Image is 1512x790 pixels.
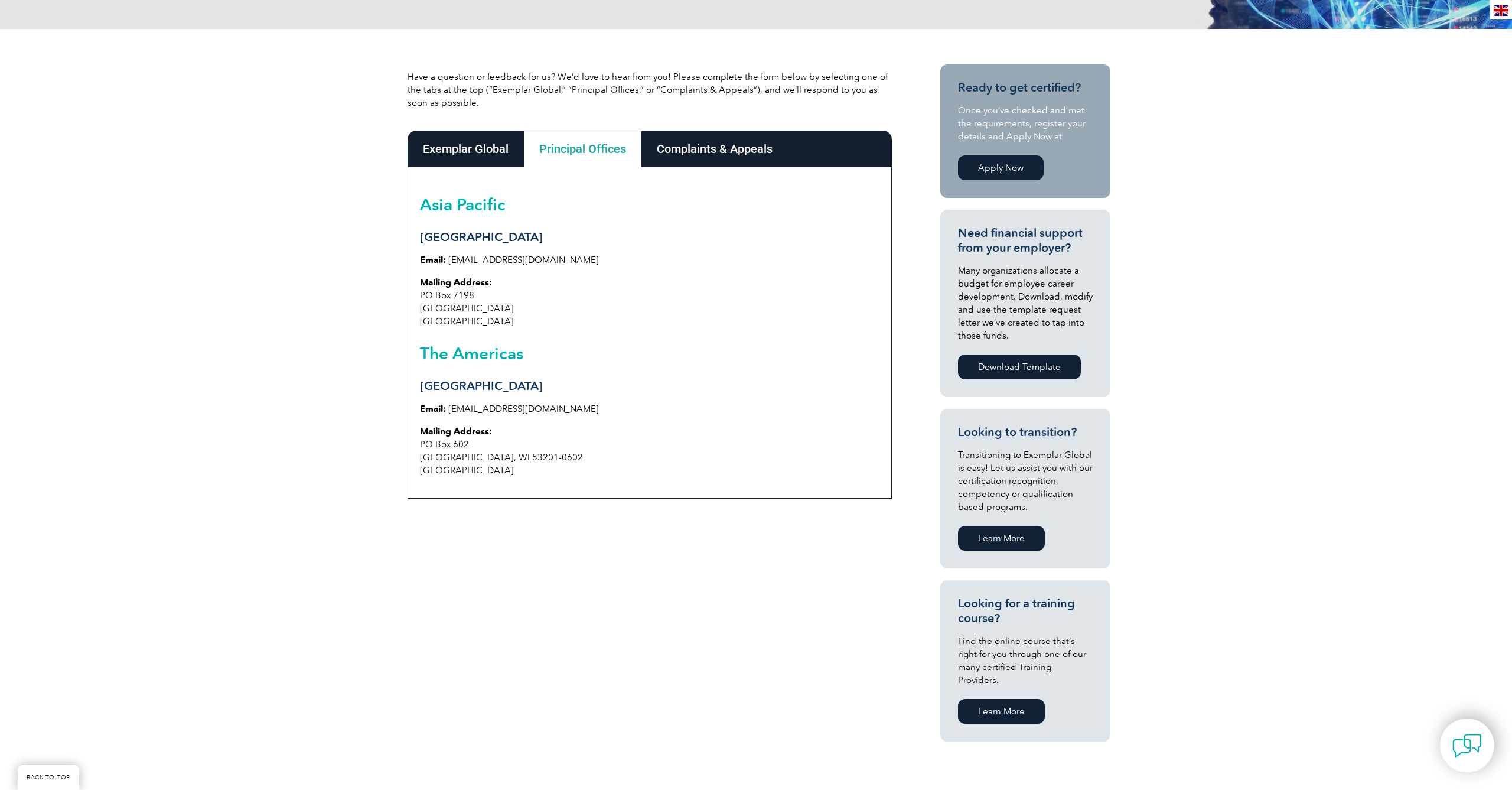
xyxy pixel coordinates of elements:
[420,276,879,328] p: PO Box 7198 [GEOGRAPHIC_DATA] [GEOGRAPHIC_DATA]
[420,426,492,437] strong: Mailing Address:
[958,155,1044,180] a: Apply Now
[958,635,1093,687] p: Find the online course that’s right for you through one of our many certified Training Providers.
[958,355,1081,379] a: Download Template
[958,699,1045,724] a: Learn More
[1452,731,1482,760] img: contact-chat.png
[420,230,879,245] h3: [GEOGRAPHIC_DATA]
[524,131,641,167] div: Principal Offices
[958,526,1045,551] a: Learn More
[641,131,788,167] div: Complaints & Appeals
[958,596,1093,626] h3: Looking for a training course?
[408,131,524,167] div: Exemplar Global
[420,277,492,288] strong: Mailing Address:
[420,255,446,265] strong: Email:
[958,425,1093,440] h3: Looking to transition?
[408,70,892,109] p: Have a question or feedback for us? We’d love to hear from you! Please complete the form below by...
[420,195,879,214] h2: Asia Pacific
[958,264,1093,342] p: Many organizations allocate a budget for employee career development. Download, modify and use th...
[420,344,879,363] h2: The Americas
[958,226,1093,255] h3: Need financial support from your employer?
[958,104,1093,143] p: Once you’ve checked and met the requirements, register your details and Apply Now at
[420,425,879,477] p: PO Box 602 [GEOGRAPHIC_DATA], WI 53201-0602 [GEOGRAPHIC_DATA]
[448,255,599,265] a: [EMAIL_ADDRESS][DOMAIN_NAME]
[1494,5,1508,16] img: en
[420,404,446,414] strong: Email:
[958,80,1093,95] h3: Ready to get certified?
[448,404,599,414] a: [EMAIL_ADDRESS][DOMAIN_NAME]
[420,379,879,394] h3: [GEOGRAPHIC_DATA]
[18,765,79,790] a: BACK TO TOP
[958,448,1093,513] p: Transitioning to Exemplar Global is easy! Let us assist you with our certification recognition, c...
